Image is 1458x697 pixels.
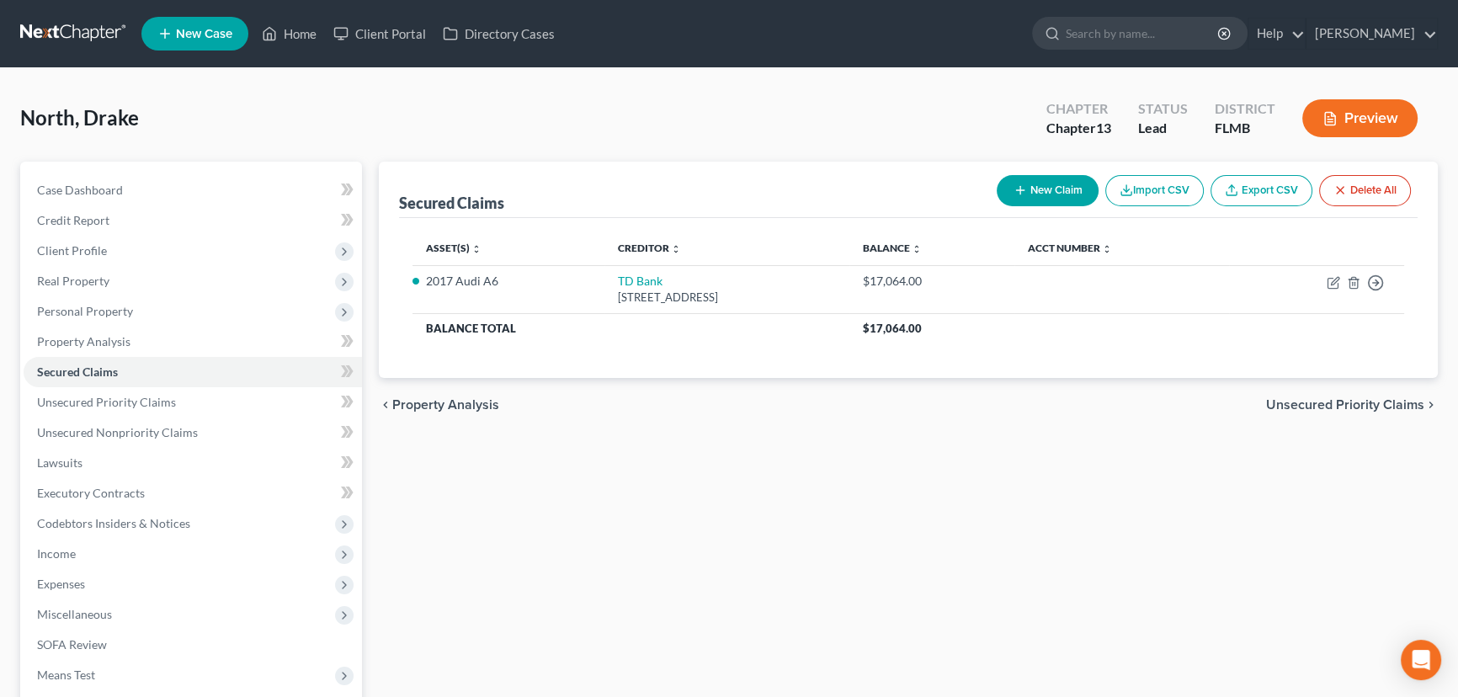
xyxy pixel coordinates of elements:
[37,637,107,652] span: SOFA Review
[37,304,133,318] span: Personal Property
[176,28,232,40] span: New Case
[37,577,85,591] span: Expenses
[37,334,130,348] span: Property Analysis
[325,19,434,49] a: Client Portal
[618,242,681,254] a: Creditor unfold_more
[863,242,922,254] a: Balance unfold_more
[1215,99,1275,119] div: District
[37,395,176,409] span: Unsecured Priority Claims
[1066,18,1220,49] input: Search by name...
[1138,119,1188,138] div: Lead
[1424,398,1438,412] i: chevron_right
[37,213,109,227] span: Credit Report
[379,398,392,412] i: chevron_left
[1319,175,1411,206] button: Delete All
[37,516,190,530] span: Codebtors Insiders & Notices
[1046,99,1111,119] div: Chapter
[253,19,325,49] a: Home
[1102,244,1112,254] i: unfold_more
[24,175,362,205] a: Case Dashboard
[37,274,109,288] span: Real Property
[399,193,504,213] div: Secured Claims
[1211,175,1312,206] a: Export CSV
[392,398,499,412] span: Property Analysis
[24,357,362,387] a: Secured Claims
[618,290,836,306] div: [STREET_ADDRESS]
[426,242,482,254] a: Asset(s) unfold_more
[471,244,482,254] i: unfold_more
[1302,99,1418,137] button: Preview
[24,478,362,508] a: Executory Contracts
[24,418,362,448] a: Unsecured Nonpriority Claims
[37,243,107,258] span: Client Profile
[379,398,499,412] button: chevron_left Property Analysis
[1266,398,1438,412] button: Unsecured Priority Claims chevron_right
[1028,242,1112,254] a: Acct Number unfold_more
[426,273,591,290] li: 2017 Audi A6
[37,607,112,621] span: Miscellaneous
[24,448,362,478] a: Lawsuits
[1046,119,1111,138] div: Chapter
[912,244,922,254] i: unfold_more
[1401,640,1441,680] div: Open Intercom Messenger
[671,244,681,254] i: unfold_more
[863,273,1002,290] div: $17,064.00
[412,313,849,343] th: Balance Total
[1306,19,1437,49] a: [PERSON_NAME]
[37,364,118,379] span: Secured Claims
[1138,99,1188,119] div: Status
[863,322,922,335] span: $17,064.00
[37,183,123,197] span: Case Dashboard
[434,19,563,49] a: Directory Cases
[37,455,82,470] span: Lawsuits
[24,327,362,357] a: Property Analysis
[24,387,362,418] a: Unsecured Priority Claims
[37,486,145,500] span: Executory Contracts
[37,425,198,439] span: Unsecured Nonpriority Claims
[1105,175,1204,206] button: Import CSV
[37,668,95,682] span: Means Test
[20,105,139,130] span: North, Drake
[1266,398,1424,412] span: Unsecured Priority Claims
[618,274,662,288] a: TD Bank
[37,546,76,561] span: Income
[997,175,1099,206] button: New Claim
[1096,120,1111,136] span: 13
[1248,19,1305,49] a: Help
[24,205,362,236] a: Credit Report
[1215,119,1275,138] div: FLMB
[24,630,362,660] a: SOFA Review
